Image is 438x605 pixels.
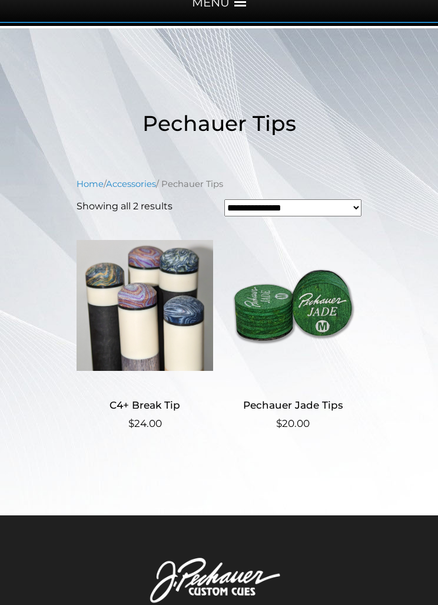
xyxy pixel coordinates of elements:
a: Home [77,179,104,190]
a: Accessories [106,179,156,190]
p: Showing all 2 results [77,200,172,214]
span: Pechauer Tips [142,111,296,137]
bdi: 24.00 [128,418,162,430]
a: Pechauer Jade Tips $20.00 [225,226,361,432]
select: Shop order [224,200,361,217]
bdi: 20.00 [276,418,310,430]
span: $ [276,418,282,430]
a: C4+ Break Tip $24.00 [77,226,213,432]
h2: Pechauer Jade Tips [225,395,361,417]
nav: Breadcrumb [77,178,361,191]
span: $ [128,418,134,430]
img: C4+ Break Tip [77,226,213,386]
img: Pechauer Jade Tips [225,226,361,386]
h2: C4+ Break Tip [77,395,213,417]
